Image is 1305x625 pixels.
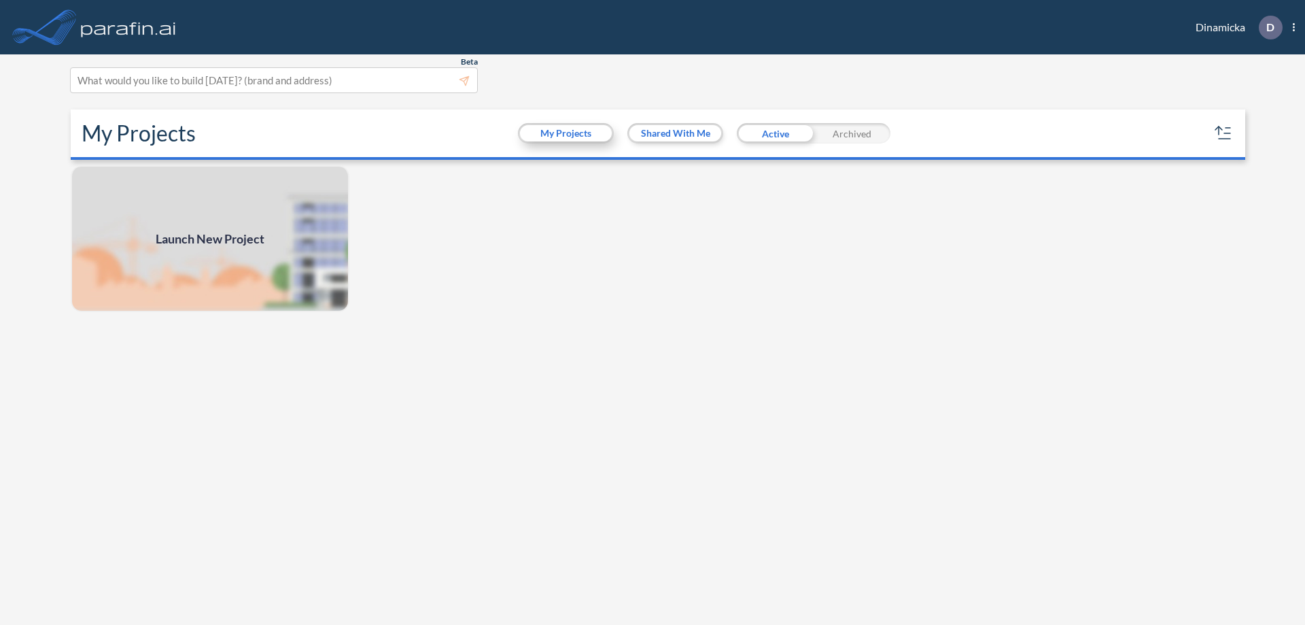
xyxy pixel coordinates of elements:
img: logo [78,14,179,41]
img: add [71,165,349,312]
span: Beta [461,56,478,67]
p: D [1266,21,1274,33]
button: sort [1213,122,1234,144]
button: My Projects [520,125,612,141]
button: Shared With Me [629,125,721,141]
h2: My Projects [82,120,196,146]
a: Launch New Project [71,165,349,312]
div: Dinamicka [1175,16,1295,39]
span: Launch New Project [156,230,264,248]
div: Active [737,123,814,143]
div: Archived [814,123,890,143]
